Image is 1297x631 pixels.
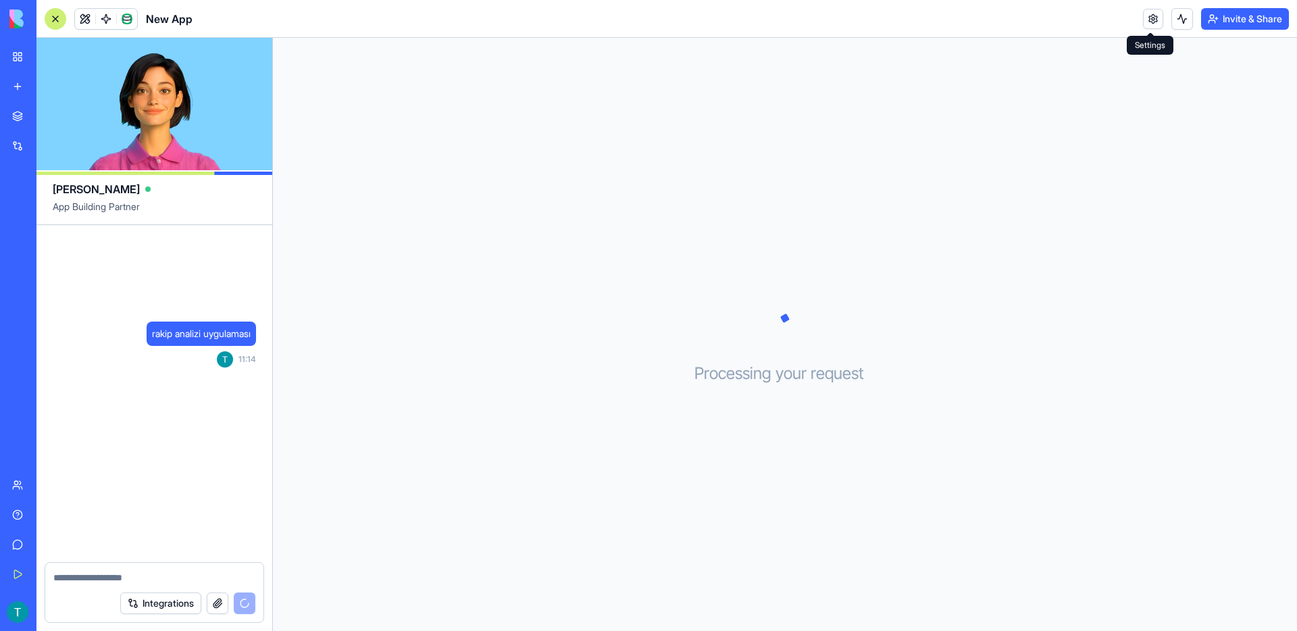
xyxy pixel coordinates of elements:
[152,327,251,340] span: rakip analizi uygulaması
[7,601,28,623] img: ACg8ocIXmJ_5b1DJdDp24zdbcEppyjbTsNBoHIXpli5AbcexsYgg-w=s96-c
[53,181,140,197] span: [PERSON_NAME]
[53,200,256,224] span: App Building Partner
[1201,8,1289,30] button: Invite & Share
[238,354,256,365] span: 11:14
[9,9,93,28] img: logo
[217,351,233,368] img: ACg8ocIXmJ_5b1DJdDp24zdbcEppyjbTsNBoHIXpli5AbcexsYgg-w=s96-c
[120,592,201,614] button: Integrations
[1127,36,1173,55] div: Settings
[146,11,193,27] span: New App
[694,363,876,384] h3: Processing your request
